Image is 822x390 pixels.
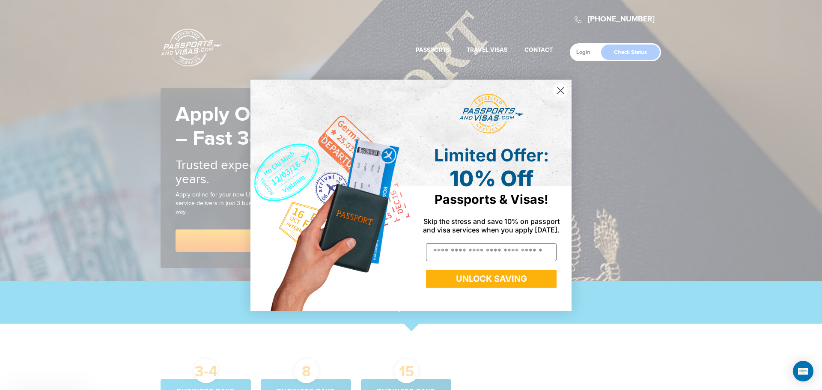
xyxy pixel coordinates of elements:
[423,217,560,234] span: Skip the stress and save 10% on passport and visa services when you apply [DATE].
[250,80,411,311] img: de9cda0d-0715-46ca-9a25-073762a91ba7.png
[459,94,524,134] img: passports and visas
[426,270,557,288] button: UNLOCK SAVING
[434,145,549,166] span: Limited Offer:
[793,361,813,381] div: Open Intercom Messenger
[553,83,568,98] button: Close dialog
[435,192,548,207] span: Passports & Visas!
[450,166,533,191] span: 10% Off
